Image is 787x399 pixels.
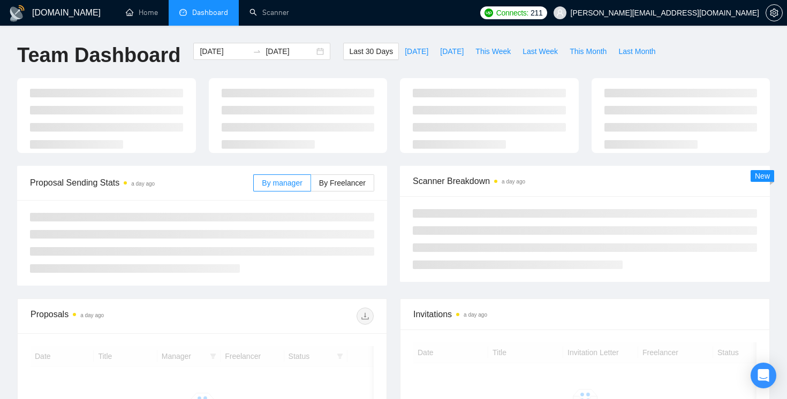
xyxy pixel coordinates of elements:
[9,5,26,22] img: logo
[319,179,366,187] span: By Freelancer
[517,43,564,60] button: Last Week
[470,43,517,60] button: This Week
[556,9,564,17] span: user
[531,7,542,19] span: 211
[485,9,493,17] img: upwork-logo.png
[766,9,783,17] a: setting
[766,9,782,17] span: setting
[413,308,756,321] span: Invitations
[200,45,248,57] input: Start date
[751,363,776,388] div: Open Intercom Messenger
[570,45,607,57] span: This Month
[80,312,104,318] time: a day ago
[192,8,228,17] span: Dashboard
[253,47,261,56] span: to
[564,43,612,60] button: This Month
[30,176,253,189] span: Proposal Sending Stats
[179,9,187,16] span: dashboard
[405,45,428,57] span: [DATE]
[612,43,661,60] button: Last Month
[31,308,202,325] div: Proposals
[755,172,770,180] span: New
[343,43,399,60] button: Last 30 Days
[618,45,655,57] span: Last Month
[440,45,464,57] span: [DATE]
[464,312,487,318] time: a day ago
[266,45,314,57] input: End date
[523,45,558,57] span: Last Week
[17,43,180,68] h1: Team Dashboard
[126,8,158,17] a: homeHome
[766,4,783,21] button: setting
[253,47,261,56] span: swap-right
[349,45,393,57] span: Last 30 Days
[399,43,434,60] button: [DATE]
[262,179,302,187] span: By manager
[475,45,511,57] span: This Week
[434,43,470,60] button: [DATE]
[249,8,289,17] a: searchScanner
[413,174,757,188] span: Scanner Breakdown
[131,181,155,187] time: a day ago
[502,179,525,185] time: a day ago
[496,7,528,19] span: Connects:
